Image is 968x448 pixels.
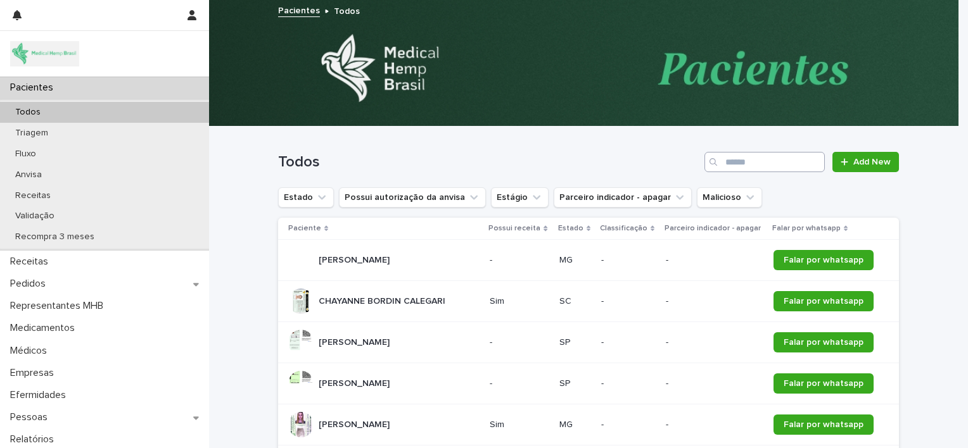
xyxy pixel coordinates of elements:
p: - [490,337,549,348]
p: - [601,337,656,348]
p: Classificação [600,221,647,235]
p: - [666,420,763,430]
p: Medicamentos [5,322,85,334]
a: Falar por whatsapp [774,414,874,435]
p: - [666,337,763,348]
p: Pedidos [5,278,56,290]
a: Falar por whatsapp [774,332,874,352]
p: - [666,378,763,389]
p: Empresas [5,367,64,379]
p: [PERSON_NAME] [319,376,392,389]
button: Estado [278,187,334,208]
p: SC [559,296,591,307]
img: 4SJayOo8RSQX0lnsmxob [10,41,79,66]
p: Anvisa [5,170,52,180]
p: Fluxo [5,149,46,159]
p: Relatórios [5,433,64,445]
p: Sim [490,296,549,307]
input: Search [704,152,825,172]
button: Possui autorização da anvisa [339,187,486,208]
a: Falar por whatsapp [774,291,874,311]
p: [PERSON_NAME] [319,252,392,266]
p: - [490,255,549,266]
p: Médicos [5,345,57,357]
p: SP [559,337,591,348]
p: [PERSON_NAME] [319,417,392,430]
button: Estágio [491,187,549,208]
tr: [PERSON_NAME][PERSON_NAME] SimMG--Falar por whatsapp [278,404,899,445]
span: Falar por whatsapp [784,338,863,347]
span: Falar por whatsapp [784,297,863,306]
p: - [666,296,763,307]
p: Triagem [5,128,58,139]
p: Pacientes [5,82,63,94]
tr: [PERSON_NAME][PERSON_NAME] -MG--Falar por whatsapp [278,240,899,281]
p: Efermidades [5,389,76,401]
p: [PERSON_NAME] [319,335,392,348]
p: - [601,420,656,430]
span: Falar por whatsapp [784,420,863,429]
p: MG [559,255,591,266]
p: Todos [5,107,51,118]
p: - [666,255,763,266]
tr: [PERSON_NAME][PERSON_NAME] -SP--Falar por whatsapp [278,322,899,363]
button: Parceiro indicador - apagar [554,187,692,208]
p: Parceiro indicador - apagar [665,221,761,235]
a: Pacientes [278,3,320,17]
span: Falar por whatsapp [784,256,863,264]
a: Falar por whatsapp [774,250,874,270]
p: Estado [558,221,583,235]
span: Add New [853,158,891,166]
p: - [601,378,656,389]
p: Recompra 3 meses [5,232,105,242]
p: Representantes MHB [5,300,113,312]
p: Possui receita [488,221,540,235]
span: Falar por whatsapp [784,379,863,388]
h1: Todos [278,153,699,171]
a: Add New [832,152,899,172]
tr: CHAYANNE BORDIN CALEGARICHAYANNE BORDIN CALEGARI SimSC--Falar por whatsapp [278,281,899,322]
p: Todos [334,3,360,17]
tr: [PERSON_NAME][PERSON_NAME] -SP--Falar por whatsapp [278,363,899,404]
p: SP [559,378,591,389]
p: Receitas [5,256,58,268]
p: MG [559,420,591,430]
button: Malicioso [697,187,762,208]
p: Falar por whatsapp [772,221,841,235]
p: Validação [5,211,65,221]
p: - [601,255,656,266]
p: Pessoas [5,411,58,423]
p: - [601,296,656,307]
p: Sim [490,420,549,430]
p: Paciente [288,221,321,235]
a: Falar por whatsapp [774,373,874,394]
p: Receitas [5,190,61,201]
p: - [490,378,549,389]
p: CHAYANNE BORDIN CALEGARI [319,294,448,307]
